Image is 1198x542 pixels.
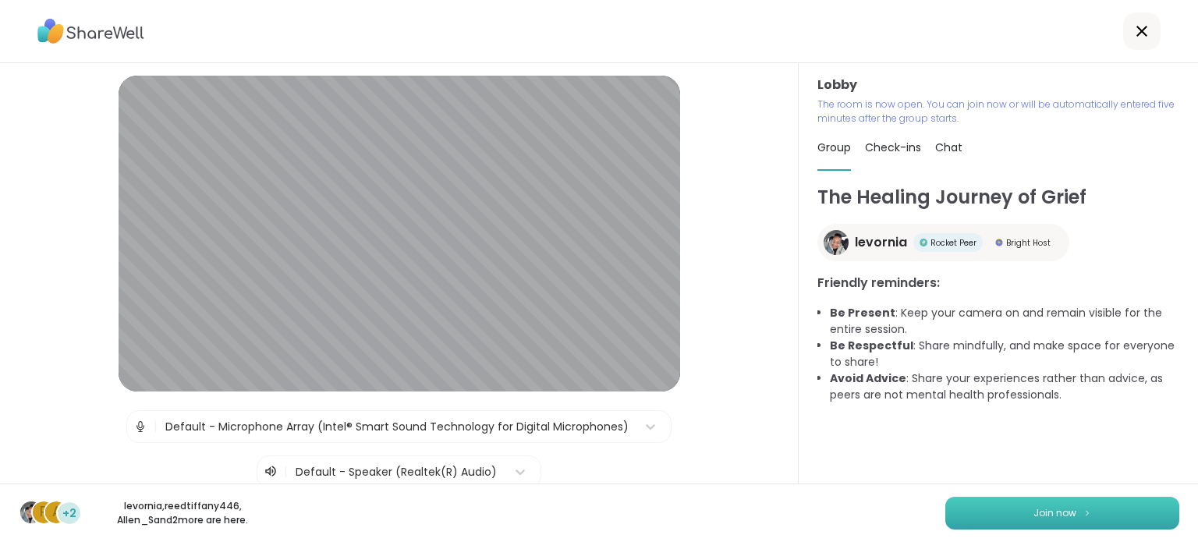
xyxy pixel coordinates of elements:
[133,411,147,442] img: Microphone
[817,140,851,155] span: Group
[62,505,76,522] span: +2
[40,502,48,523] span: r
[865,140,921,155] span: Check-ins
[824,230,849,255] img: levornia
[830,338,913,353] b: Be Respectful
[855,233,907,252] span: levornia
[830,305,895,321] b: Be Present
[817,183,1179,211] h1: The Healing Journey of Grief
[830,370,906,386] b: Avoid Advice
[154,411,158,442] span: |
[817,274,1179,292] h3: Friendly reminders:
[830,305,1179,338] li: : Keep your camera on and remain visible for the entire session.
[37,13,144,49] img: ShareWell Logo
[95,499,270,527] p: levornia , reedtiffany446 , Allen_S and 2 more are here.
[52,502,61,523] span: A
[935,140,962,155] span: Chat
[165,419,629,435] div: Default - Microphone Array (Intel® Smart Sound Technology for Digital Microphones)
[284,462,288,481] span: |
[817,224,1069,261] a: levornialevorniaRocket PeerRocket PeerBright HostBright Host
[945,497,1179,530] button: Join now
[995,239,1003,246] img: Bright Host
[920,239,927,246] img: Rocket Peer
[830,370,1179,403] li: : Share your experiences rather than advice, as peers are not mental health professionals.
[1083,508,1092,517] img: ShareWell Logomark
[1006,237,1051,249] span: Bright Host
[930,237,976,249] span: Rocket Peer
[1033,506,1076,520] span: Join now
[817,97,1179,126] p: The room is now open. You can join now or will be automatically entered five minutes after the gr...
[20,501,42,523] img: levornia
[817,76,1179,94] h3: Lobby
[830,338,1179,370] li: : Share mindfully, and make space for everyone to share!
